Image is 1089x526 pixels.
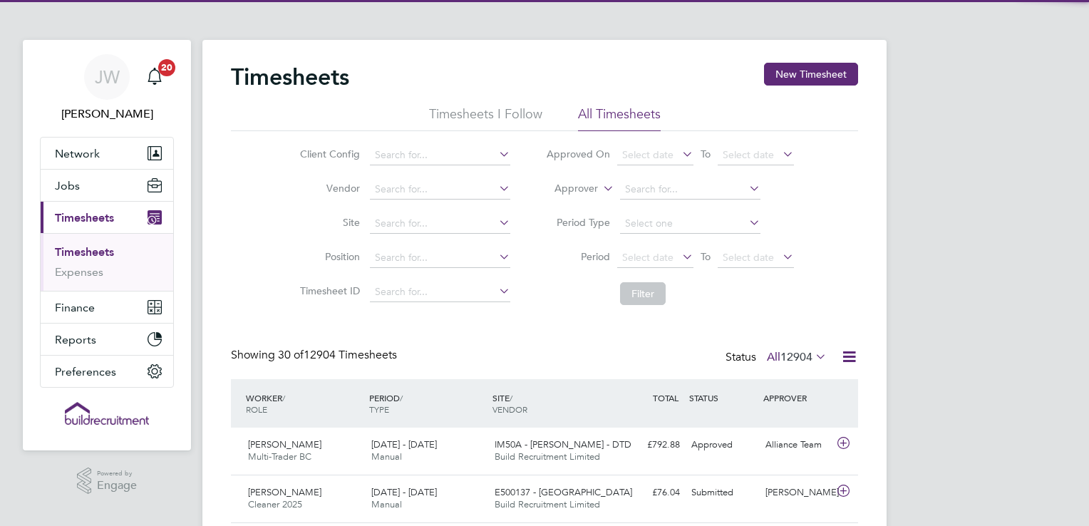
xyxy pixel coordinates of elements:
[726,348,830,368] div: Status
[760,433,834,457] div: Alliance Team
[246,403,267,415] span: ROLE
[371,498,402,510] span: Manual
[696,145,715,163] span: To
[723,148,774,161] span: Select date
[495,438,631,450] span: IM50A - [PERSON_NAME] - DTD
[248,450,311,463] span: Multi-Trader BC
[370,180,510,200] input: Search for...
[248,486,321,498] span: [PERSON_NAME]
[611,481,686,505] div: £76.04
[23,40,191,450] nav: Main navigation
[41,356,173,387] button: Preferences
[546,216,610,229] label: Period Type
[55,245,114,259] a: Timesheets
[371,450,402,463] span: Manual
[696,247,715,266] span: To
[231,63,349,91] h2: Timesheets
[653,392,678,403] span: TOTAL
[366,385,489,422] div: PERIOD
[55,365,116,378] span: Preferences
[764,63,858,86] button: New Timesheet
[371,486,437,498] span: [DATE] - [DATE]
[296,182,360,195] label: Vendor
[55,301,95,314] span: Finance
[55,333,96,346] span: Reports
[686,481,760,505] div: Submitted
[534,182,598,196] label: Approver
[97,468,137,480] span: Powered by
[296,250,360,263] label: Position
[370,145,510,165] input: Search for...
[65,402,149,425] img: buildrec-logo-retina.png
[780,350,812,364] span: 12904
[296,216,360,229] label: Site
[231,348,400,363] div: Showing
[40,402,174,425] a: Go to home page
[611,433,686,457] div: £792.88
[622,251,673,264] span: Select date
[495,498,600,510] span: Build Recruitment Limited
[489,385,612,422] div: SITE
[95,68,120,86] span: JW
[578,105,661,131] li: All Timesheets
[41,202,173,233] button: Timesheets
[686,433,760,457] div: Approved
[40,54,174,123] a: JW[PERSON_NAME]
[370,214,510,234] input: Search for...
[370,248,510,268] input: Search for...
[622,148,673,161] span: Select date
[429,105,542,131] li: Timesheets I Follow
[97,480,137,492] span: Engage
[41,138,173,169] button: Network
[40,105,174,123] span: Josh Wakefield
[400,392,403,403] span: /
[546,250,610,263] label: Period
[620,282,666,305] button: Filter
[41,292,173,323] button: Finance
[369,403,389,415] span: TYPE
[620,214,760,234] input: Select one
[620,180,760,200] input: Search for...
[140,54,169,100] a: 20
[278,348,397,362] span: 12904 Timesheets
[242,385,366,422] div: WORKER
[760,385,834,411] div: APPROVER
[55,179,80,192] span: Jobs
[41,324,173,355] button: Reports
[723,251,774,264] span: Select date
[760,481,834,505] div: [PERSON_NAME]
[492,403,527,415] span: VENDOR
[296,148,360,160] label: Client Config
[767,350,827,364] label: All
[370,282,510,302] input: Search for...
[282,392,285,403] span: /
[495,486,632,498] span: E500137 - [GEOGRAPHIC_DATA]
[510,392,512,403] span: /
[296,284,360,297] label: Timesheet ID
[248,438,321,450] span: [PERSON_NAME]
[371,438,437,450] span: [DATE] - [DATE]
[55,211,114,225] span: Timesheets
[55,265,103,279] a: Expenses
[248,498,302,510] span: Cleaner 2025
[546,148,610,160] label: Approved On
[77,468,138,495] a: Powered byEngage
[55,147,100,160] span: Network
[41,233,173,291] div: Timesheets
[495,450,600,463] span: Build Recruitment Limited
[278,348,304,362] span: 30 of
[158,59,175,76] span: 20
[41,170,173,201] button: Jobs
[686,385,760,411] div: STATUS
